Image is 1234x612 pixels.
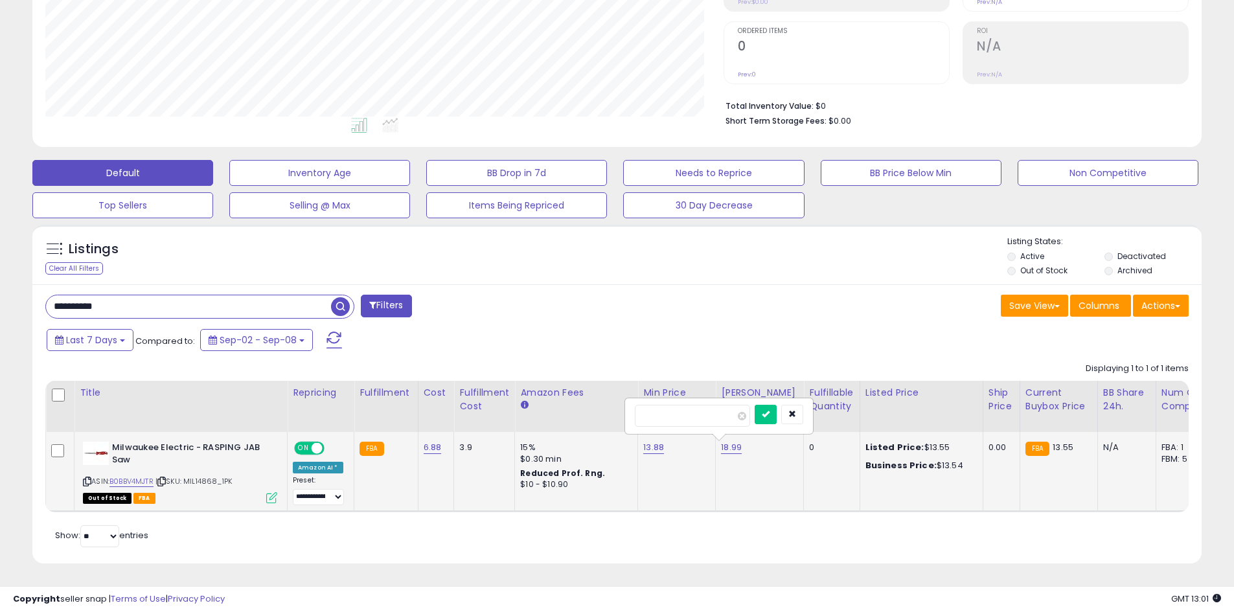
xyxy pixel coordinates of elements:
[83,442,277,502] div: ASIN:
[83,493,131,504] span: All listings that are currently out of stock and unavailable for purchase on Amazon
[865,441,924,453] b: Listed Price:
[520,453,628,465] div: $0.30 min
[293,476,344,505] div: Preset:
[1133,295,1189,317] button: Actions
[520,479,628,490] div: $10 - $10.90
[988,442,1010,453] div: 0.00
[643,441,664,454] a: 13.88
[293,462,343,473] div: Amazon AI *
[426,160,607,186] button: BB Drop in 7d
[323,443,343,454] span: OFF
[1161,442,1204,453] div: FBA: 1
[726,100,814,111] b: Total Inventory Value:
[1161,453,1204,465] div: FBM: 5
[1070,295,1131,317] button: Columns
[83,442,109,465] img: 21RQa8Po6kL._SL40_.jpg
[721,441,742,454] a: 18.99
[643,386,710,400] div: Min Price
[45,262,103,275] div: Clear All Filters
[109,476,154,487] a: B0BBV4MJTR
[988,386,1014,413] div: Ship Price
[200,329,313,351] button: Sep-02 - Sep-08
[738,28,949,35] span: Ordered Items
[360,442,383,456] small: FBA
[738,39,949,56] h2: 0
[520,468,605,479] b: Reduced Prof. Rng.
[424,441,442,454] a: 6.88
[623,192,804,218] button: 30 Day Decrease
[1001,295,1068,317] button: Save View
[69,240,119,258] h5: Listings
[726,115,827,126] b: Short Term Storage Fees:
[1103,442,1146,453] div: N/A
[13,593,60,605] strong: Copyright
[133,493,155,504] span: FBA
[865,459,937,471] b: Business Price:
[977,28,1188,35] span: ROI
[426,192,607,218] button: Items Being Repriced
[623,160,804,186] button: Needs to Reprice
[13,593,225,606] div: seller snap | |
[865,442,973,453] div: $13.55
[1020,265,1068,276] label: Out of Stock
[32,160,213,186] button: Default
[1020,251,1044,262] label: Active
[977,71,1002,78] small: Prev: N/A
[821,160,1001,186] button: BB Price Below Min
[295,443,312,454] span: ON
[155,476,232,486] span: | SKU: MIL14868_1PK
[1086,363,1189,375] div: Displaying 1 to 1 of 1 items
[229,192,410,218] button: Selling @ Max
[112,442,269,469] b: Milwaukee Electric - RASPING JAB Saw
[1007,236,1202,248] p: Listing States:
[726,97,1179,113] li: $0
[1025,386,1092,413] div: Current Buybox Price
[80,386,282,400] div: Title
[865,460,973,471] div: $13.54
[520,386,632,400] div: Amazon Fees
[520,400,528,411] small: Amazon Fees.
[1079,299,1119,312] span: Columns
[168,593,225,605] a: Privacy Policy
[1018,160,1198,186] button: Non Competitive
[229,160,410,186] button: Inventory Age
[1117,251,1166,262] label: Deactivated
[1117,265,1152,276] label: Archived
[220,334,297,346] span: Sep-02 - Sep-08
[1171,593,1221,605] span: 2025-09-16 13:01 GMT
[111,593,166,605] a: Terms of Use
[459,442,505,453] div: 3.9
[809,442,849,453] div: 0
[1161,386,1209,413] div: Num of Comp.
[360,386,412,400] div: Fulfillment
[293,386,348,400] div: Repricing
[828,115,851,127] span: $0.00
[865,386,977,400] div: Listed Price
[32,192,213,218] button: Top Sellers
[1053,441,1073,453] span: 13.55
[66,334,117,346] span: Last 7 Days
[1103,386,1150,413] div: BB Share 24h.
[135,335,195,347] span: Compared to:
[361,295,411,317] button: Filters
[55,529,148,541] span: Show: entries
[809,386,854,413] div: Fulfillable Quantity
[977,39,1188,56] h2: N/A
[738,71,756,78] small: Prev: 0
[424,386,449,400] div: Cost
[520,442,628,453] div: 15%
[1025,442,1049,456] small: FBA
[721,386,798,400] div: [PERSON_NAME]
[47,329,133,351] button: Last 7 Days
[459,386,509,413] div: Fulfillment Cost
